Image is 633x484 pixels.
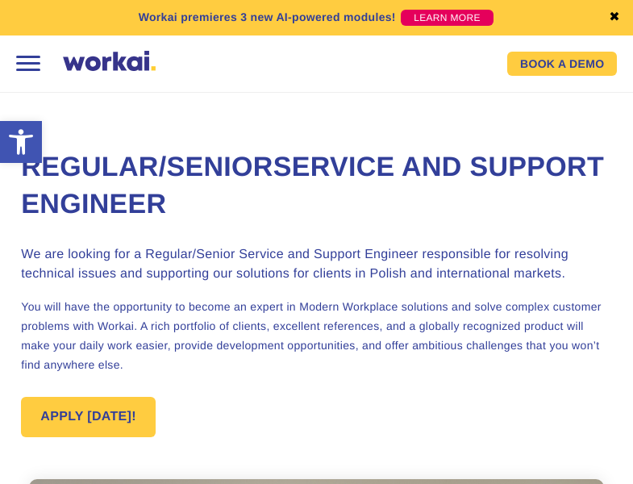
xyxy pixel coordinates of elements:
a: ✖ [609,11,620,24]
h3: We are looking for a Regular/Senior Service and Support Engineer responsible for resolving techni... [21,245,611,284]
span: Regular/Senior [21,152,273,182]
a: APPLY [DATE]! [21,397,156,437]
span: You will have the opportunity to become an expert in Modern Workplace solutions and solve complex... [21,300,602,371]
a: LEARN MORE [401,10,493,26]
p: Workai premieres 3 new AI-powered modules! [139,9,396,26]
a: BOOK A DEMO [507,52,617,76]
span: Service and Support Engineer [21,152,604,219]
